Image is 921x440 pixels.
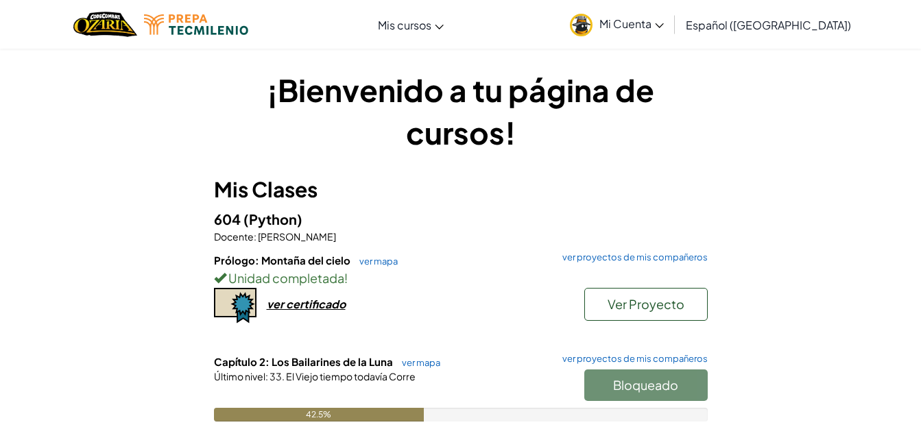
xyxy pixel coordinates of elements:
[344,270,348,286] span: !
[214,210,243,228] span: 604
[679,6,858,43] a: Español ([GEOGRAPHIC_DATA])
[285,370,416,382] span: El Viejo tiempo todavía Corre
[563,3,671,46] a: Mi Cuenta
[371,6,451,43] a: Mis cursos
[214,408,424,421] div: 42.5%
[352,256,398,267] a: ver mapa
[599,16,664,31] span: Mi Cuenta
[243,210,302,228] span: (Python)
[378,18,431,32] span: Mis cursos
[256,230,336,243] span: [PERSON_NAME]
[226,270,344,286] span: Unidad completada
[254,230,256,243] span: :
[214,230,254,243] span: Docente
[144,14,248,35] img: Tecmilenio logo
[267,297,346,311] div: ver certificado
[214,174,708,205] h3: Mis Clases
[73,10,137,38] img: Home
[570,14,593,36] img: avatar
[555,253,708,262] a: ver proyectos de mis compañeros
[584,288,708,321] button: Ver Proyecto
[214,370,265,382] span: Último nivel
[268,370,285,382] span: 33.
[214,288,256,323] img: certificate-icon.png
[686,18,851,32] span: Español ([GEOGRAPHIC_DATA])
[608,296,684,312] span: Ver Proyecto
[265,370,268,382] span: :
[395,357,440,368] a: ver mapa
[214,69,708,154] h1: ¡Bienvenido a tu página de cursos!
[214,355,395,368] span: Capítulo 2: Los Bailarines de la Luna
[555,354,708,363] a: ver proyectos de mis compañeros
[214,254,352,267] span: Prólogo: Montaña del cielo
[73,10,137,38] a: Ozaria by CodeCombat logo
[214,297,346,311] a: ver certificado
